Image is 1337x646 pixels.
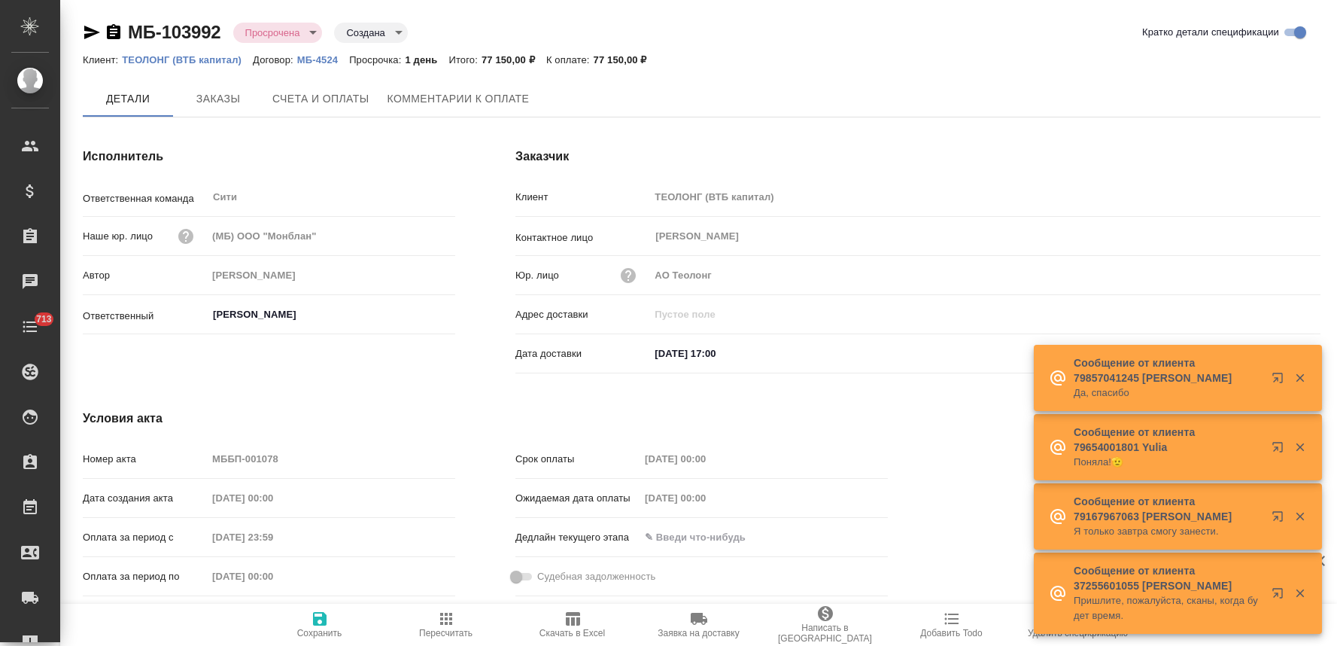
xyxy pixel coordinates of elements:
button: Сохранить [257,604,383,646]
span: Сохранить [297,628,342,638]
p: Оплата за период с [83,530,207,545]
p: Просрочка: [349,54,405,66]
span: Удалить спецификацию [1028,628,1128,638]
span: Заказы [182,90,254,108]
p: Поняла!🫡 [1074,455,1262,470]
span: Комментарии к оплате [387,90,530,108]
a: МБ-4524 [297,53,349,66]
p: Ожидаемая дата оплаты [515,491,640,506]
p: 1 день [405,54,448,66]
p: 77 150,00 ₽ [594,54,658,66]
button: Просрочена [241,26,305,39]
span: Пересчитать [419,628,473,638]
p: Наше юр. лицо [83,229,153,244]
p: Пришлите, пожалуйста, сканы, когда будет время. [1074,593,1262,623]
input: ✎ Введи что-нибудь [640,526,771,548]
p: Клиент [515,190,649,205]
input: Пустое поле [207,225,455,247]
input: Пустое поле [207,487,339,509]
span: Детали [92,90,164,108]
input: Пустое поле [640,487,771,509]
button: Открыть в новой вкладке [1263,363,1299,399]
input: ✎ Введи что-нибудь [649,343,781,364]
p: Юр. лицо [515,268,559,283]
h4: Условия акта [83,410,888,428]
span: 713 [27,312,61,327]
span: Счета и оплаты [272,90,369,108]
p: Да, спасибо [1074,385,1262,401]
a: ТЕОЛОНГ (ВТБ капитал) [122,53,253,66]
span: Скачать в Excel [539,628,605,638]
input: Пустое поле [207,565,339,587]
h4: Заказчик [515,148,1320,166]
p: ТЕОЛОНГ (ВТБ капитал) [122,54,253,66]
button: Закрыть [1284,440,1315,454]
button: Open [447,313,450,316]
p: МБ-4524 [297,54,349,66]
button: Открыть в новой вкладке [1263,501,1299,538]
p: Оплата за период по [83,569,207,584]
p: Дедлайн текущего этапа [515,530,640,545]
input: Пустое поле [207,448,455,470]
p: 77 150,00 ₽ [482,54,546,66]
input: Пустое поле [207,264,455,286]
button: Скачать в Excel [509,604,636,646]
p: Сообщение от клиента 79167967063 [PERSON_NAME] [1074,494,1262,524]
p: Ответственный [83,309,207,324]
p: Я только завтра смогу занести. [1074,524,1262,539]
span: Кратко детали спецификации [1142,25,1279,40]
button: Открыть в новой вкладке [1263,578,1299,614]
a: МБ-103992 [128,22,221,42]
p: Дата доставки [515,346,649,361]
button: Заявка на доставку [636,604,762,646]
span: Добавить Todo [920,628,982,638]
button: Закрыть [1284,371,1315,385]
button: Пересчитать [383,604,509,646]
p: Сообщение от клиента 79857041245 [PERSON_NAME] [1074,355,1262,385]
p: Итого: [448,54,481,66]
button: Закрыть [1284,587,1315,600]
input: Пустое поле [649,264,1320,286]
p: Номер акта [83,452,207,467]
span: Написать в [GEOGRAPHIC_DATA] [771,623,880,644]
input: Пустое поле [640,448,771,470]
button: Закрыть [1284,510,1315,523]
span: Судебная задолженность [537,569,655,584]
h4: Исполнитель [83,148,455,166]
p: Сообщение от клиента 79654001801 Yulia [1074,425,1262,455]
p: Сообщение от клиента 37255601055 [PERSON_NAME] [1074,563,1262,593]
button: Скопировать ссылку для ЯМессенджера [83,23,101,41]
p: Клиент: [83,54,122,66]
input: Пустое поле [649,303,1320,325]
button: Написать в [GEOGRAPHIC_DATA] [762,604,889,646]
a: 713 [4,308,56,346]
button: Удалить спецификацию [1015,604,1141,646]
button: Скопировать ссылку [105,23,123,41]
p: Дата создания акта [83,491,207,506]
p: Срок оплаты [515,452,640,467]
span: Заявка на доставку [658,628,739,638]
p: Автор [83,268,207,283]
p: К оплате: [546,54,594,66]
div: Просрочена [233,23,323,43]
button: Создана [342,26,389,39]
button: Открыть в новой вкладке [1263,432,1299,468]
p: Адрес доставки [515,307,649,322]
p: Договор: [253,54,297,66]
button: Добавить Todo [889,604,1015,646]
div: Просрочена [334,23,407,43]
input: Пустое поле [649,186,1320,208]
p: Контактное лицо [515,230,649,245]
p: Ответственная команда [83,191,207,206]
input: Пустое поле [207,526,339,548]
